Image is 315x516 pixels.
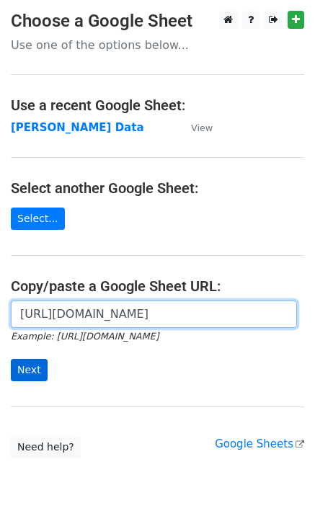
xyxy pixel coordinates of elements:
p: Use one of the options below... [11,37,304,53]
h3: Choose a Google Sheet [11,11,304,32]
a: Select... [11,208,65,230]
small: View [191,123,213,133]
a: Google Sheets [215,437,304,450]
iframe: Chat Widget [243,447,315,516]
h4: Use a recent Google Sheet: [11,97,304,114]
input: Paste your Google Sheet URL here [11,301,297,328]
input: Next [11,359,48,381]
a: [PERSON_NAME] Data [11,121,144,134]
h4: Select another Google Sheet: [11,179,304,197]
h4: Copy/paste a Google Sheet URL: [11,277,304,295]
a: Need help? [11,436,81,458]
small: Example: [URL][DOMAIN_NAME] [11,331,159,342]
a: View [177,121,213,134]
